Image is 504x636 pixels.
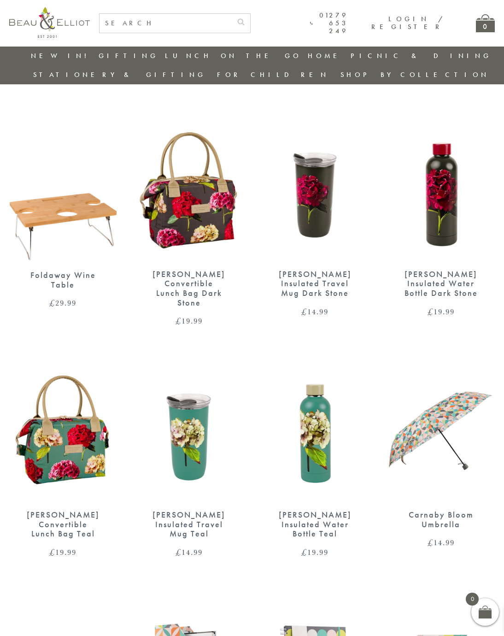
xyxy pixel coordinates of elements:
img: Sarah Kelleher insulated drinks bottle teal [261,362,369,501]
a: For Children [217,70,329,79]
div: [PERSON_NAME] Convertible Lunch Bag Dark Stone [152,270,227,308]
span: £ [176,315,182,326]
a: Picnic & Dining [351,51,492,60]
bdi: 19.99 [49,547,76,558]
div: Foldaway Wine Table [25,271,101,289]
a: Foldaway Wine Table Foldaway Wine Table £29.99 [9,121,117,307]
div: [PERSON_NAME] Insulated Water Bottle Teal [277,510,353,539]
span: £ [428,306,434,317]
img: Sarah Kelleher Lunch Bag Dark Stone [135,121,243,260]
span: £ [49,297,55,308]
a: Sarah Kelleher travel mug dark stone [PERSON_NAME] Insulated Travel Mug Dark Stone £14.99 [261,121,369,316]
bdi: 19.99 [428,306,455,317]
a: 0 [476,14,495,32]
a: 01279 653 249 [310,12,348,35]
bdi: 29.99 [49,297,76,308]
a: Shop by collection [340,70,489,79]
span: 0 [466,593,479,606]
bdi: 19.99 [176,315,203,326]
a: Sarah Kelleher Insulated Water Bottle Dark Stone [PERSON_NAME] Insulated Water Bottle Dark Stone ... [387,121,495,316]
img: Sarah Kelleher Insulated Water Bottle Dark Stone [387,121,495,260]
img: Foldaway Wine Table [9,121,117,261]
span: £ [49,547,55,558]
a: New in! [31,51,93,60]
div: [PERSON_NAME] Insulated Travel Mug Dark Stone [277,270,353,298]
span: £ [176,547,182,558]
span: £ [428,537,434,548]
span: £ [301,547,307,558]
a: Login / Register [371,14,444,31]
div: [PERSON_NAME] Convertible Lunch Bag Teal [25,510,101,539]
a: Sarah Kelleher Lunch Bag Dark Stone [PERSON_NAME] Convertible Lunch Bag Dark Stone £19.99 [135,121,243,325]
a: Stationery & Gifting [33,70,206,79]
a: Home [308,51,345,60]
bdi: 14.99 [301,306,328,317]
a: Carnaby Bloom Umbrella Carnaby Bloom Umbrella £14.99 [387,362,495,547]
a: Sarah Kelleher insulated drinks bottle teal [PERSON_NAME] Insulated Water Bottle Teal £19.99 [261,362,369,557]
img: Sarah Kelleher convertible lunch bag teal [9,362,117,501]
bdi: 14.99 [176,547,203,558]
bdi: 19.99 [301,547,328,558]
div: [PERSON_NAME] Insulated Water Bottle Dark Stone [404,270,479,298]
a: Sarah Kelleher convertible lunch bag teal [PERSON_NAME] Convertible Lunch Bag Teal £19.99 [9,362,117,557]
bdi: 14.99 [428,537,455,548]
a: Sarah Kelleher Insulated Travel Mug Teal [PERSON_NAME] Insulated Travel Mug Teal £14.99 [135,362,243,557]
div: Carnaby Bloom Umbrella [404,510,479,529]
input: SEARCH [100,14,232,33]
div: [PERSON_NAME] Insulated Travel Mug Teal [152,510,227,539]
img: Sarah Kelleher Insulated Travel Mug Teal [135,362,243,501]
img: Sarah Kelleher travel mug dark stone [261,121,369,260]
a: Lunch On The Go [165,51,301,60]
img: Carnaby Bloom Umbrella [387,362,495,501]
a: Gifting [99,51,158,60]
span: £ [301,306,307,317]
img: logo [9,7,90,38]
